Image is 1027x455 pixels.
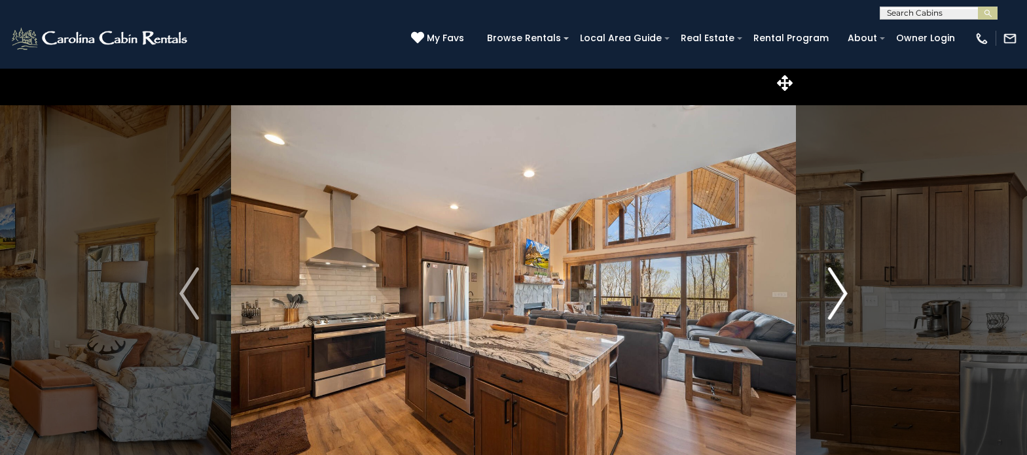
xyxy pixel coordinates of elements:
[841,28,884,48] a: About
[10,25,191,52] img: White-1-2.png
[747,28,835,48] a: Rental Program
[573,28,668,48] a: Local Area Guide
[890,28,962,48] a: Owner Login
[674,28,741,48] a: Real Estate
[975,31,989,46] img: phone-regular-white.png
[411,31,467,46] a: My Favs
[1003,31,1017,46] img: mail-regular-white.png
[828,267,848,320] img: arrow
[427,31,464,45] span: My Favs
[179,267,199,320] img: arrow
[480,28,568,48] a: Browse Rentals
